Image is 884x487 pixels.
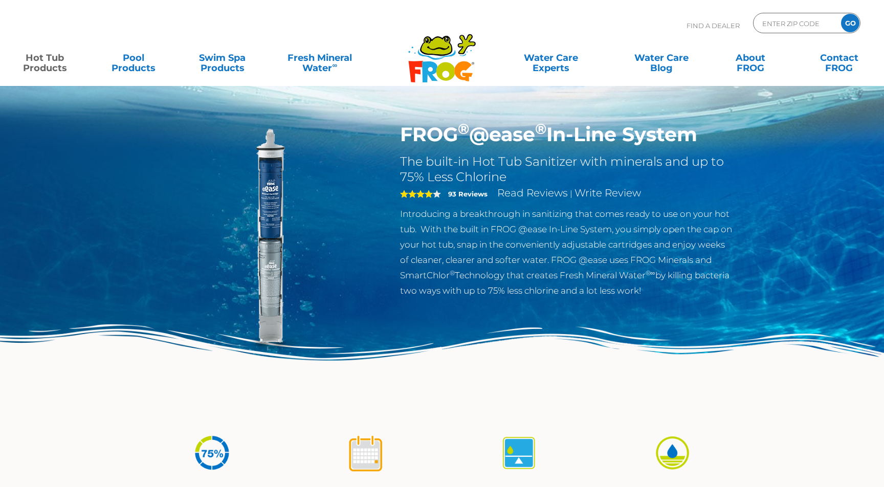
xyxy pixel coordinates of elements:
[448,190,488,198] strong: 93 Reviews
[458,120,469,138] sup: ®
[400,154,734,185] h2: The built-in Hot Tub Sanitizer with minerals and up to 75% Less Chlorine
[188,48,257,68] a: Swim SpaProducts
[570,189,572,198] span: |
[495,48,607,68] a: Water CareExperts
[277,48,363,68] a: Fresh MineralWater∞
[99,48,168,68] a: PoolProducts
[627,48,696,68] a: Water CareBlog
[332,61,337,69] sup: ∞
[497,187,568,199] a: Read Reviews
[805,48,874,68] a: ContactFROG
[535,120,546,138] sup: ®
[403,20,481,83] img: Frog Products Logo
[574,187,641,199] a: Write Review
[400,123,734,146] h1: FROG @ease In-Line System
[450,269,455,277] sup: ®
[653,434,692,472] img: icon-atease-easy-on
[193,434,231,472] img: icon-atease-75percent-less
[646,269,655,277] sup: ®∞
[841,14,859,32] input: GO
[400,190,433,198] span: 4
[687,13,740,38] p: Find A Dealer
[400,206,734,298] p: Introducing a breakthrough in sanitizing that comes ready to use on your hot tub. With the built ...
[10,48,79,68] a: Hot TubProducts
[716,48,785,68] a: AboutFROG
[150,123,385,357] img: inline-system.png
[346,434,385,472] img: icon-atease-shock-once
[500,434,538,472] img: icon-atease-self-regulates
